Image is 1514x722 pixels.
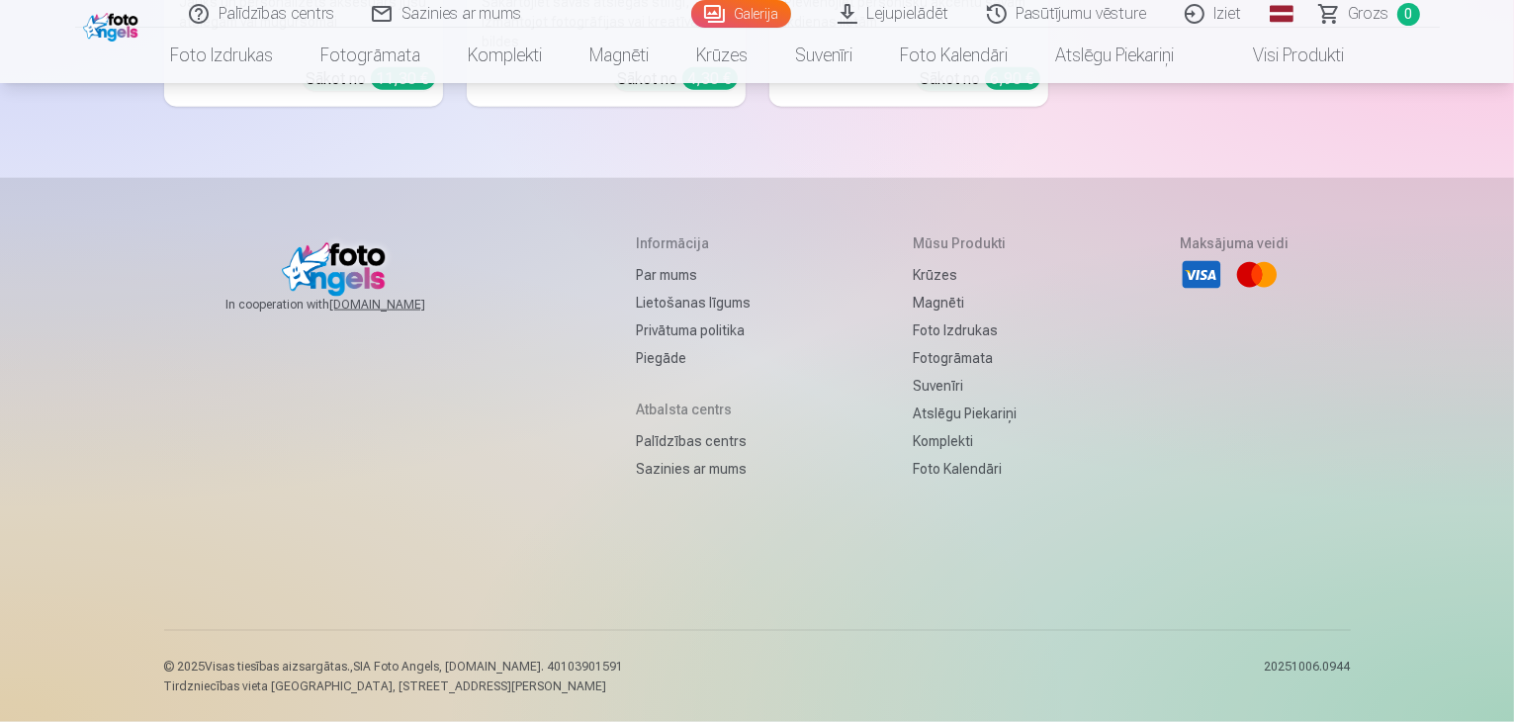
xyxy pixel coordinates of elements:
h5: Mūsu produkti [913,233,1017,253]
a: Foto izdrukas [913,316,1017,344]
a: Foto kalendāri [913,455,1017,483]
a: Lietošanas līgums [636,289,751,316]
a: Magnēti [913,289,1017,316]
a: Par mums [636,261,751,289]
li: Mastercard [1235,253,1279,297]
h5: Informācija [636,233,751,253]
img: /fa1 [83,8,143,42]
span: 0 [1397,3,1420,26]
a: Privātuma politika [636,316,751,344]
h5: Maksājuma veidi [1180,233,1289,253]
span: In cooperation with [225,297,473,313]
a: Fotogrāmata [297,28,444,83]
a: Krūzes [672,28,771,83]
a: Atslēgu piekariņi [1031,28,1198,83]
p: Tirdzniecības vieta [GEOGRAPHIC_DATA], [STREET_ADDRESS][PERSON_NAME] [164,678,624,694]
a: Atslēgu piekariņi [913,400,1017,427]
li: Visa [1180,253,1223,297]
a: [DOMAIN_NAME] [329,297,473,313]
a: Sazinies ar mums [636,455,751,483]
a: Visi produkti [1198,28,1368,83]
a: Fotogrāmata [913,344,1017,372]
a: Foto izdrukas [146,28,297,83]
a: Piegāde [636,344,751,372]
a: Magnēti [566,28,672,83]
a: Palīdzības centrs [636,427,751,455]
a: Komplekti [913,427,1017,455]
a: Suvenīri [771,28,876,83]
a: Komplekti [444,28,566,83]
a: Foto kalendāri [876,28,1031,83]
a: Krūzes [913,261,1017,289]
span: SIA Foto Angels, [DOMAIN_NAME]. 40103901591 [354,660,624,674]
h5: Atbalsta centrs [636,400,751,419]
a: Suvenīri [913,372,1017,400]
p: © 2025 Visas tiesības aizsargātas. , [164,659,624,675]
p: 20251006.0944 [1265,659,1351,694]
span: Grozs [1349,2,1389,26]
